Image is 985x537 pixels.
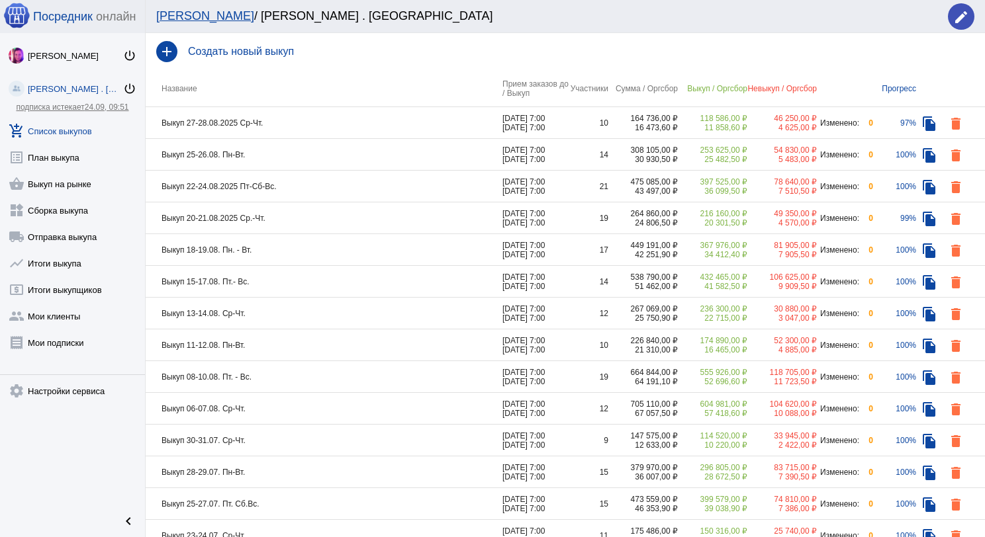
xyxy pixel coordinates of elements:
[817,436,860,445] div: Изменено:
[747,145,817,155] div: 54 830,00 ₽
[608,336,678,345] div: 226 840,00 ₽
[817,277,860,286] div: Изменено:
[608,431,678,440] div: 147 575,00 ₽
[120,513,136,529] mat-icon: chevron_left
[146,425,502,456] td: Выкуп 30-31.07. Ср-Чт.
[747,304,817,313] div: 30 880,00 ₽
[678,345,747,354] div: 16 465,00 ₽
[873,425,916,456] td: 100%
[16,103,128,112] a: подписка истекает24.09, 09:51
[678,409,747,418] div: 57 418,60 ₽
[608,504,678,513] div: 46 353,90 ₽
[873,70,916,107] th: Прогресс
[608,155,678,164] div: 30 930,50 ₽
[123,49,136,62] mat-icon: power_settings_new
[569,488,608,520] td: 15
[608,272,678,282] div: 538 790,00 ₽
[948,370,964,386] mat-icon: delete
[608,114,678,123] div: 164 736,00 ₽
[569,139,608,171] td: 14
[747,431,817,440] div: 33 945,00 ₽
[953,9,969,25] mat-icon: edit
[747,368,817,377] div: 118 705,00 ₽
[948,179,964,195] mat-icon: delete
[569,329,608,361] td: 10
[502,425,569,456] td: [DATE] 7:00 [DATE] 7:00
[146,70,502,107] th: Название
[608,186,678,196] div: 43 497,00 ₽
[678,495,747,504] div: 399 579,00 ₽
[817,372,860,382] div: Изменено:
[96,10,136,24] span: онлайн
[146,266,502,298] td: Выкуп 15-17.08. Пт.- Вс.
[817,309,860,318] div: Изменено:
[608,345,678,354] div: 21 310,00 ₽
[860,499,873,509] div: 0
[678,177,747,186] div: 397 525,00 ₽
[502,456,569,488] td: [DATE] 7:00 [DATE] 7:00
[608,282,678,291] div: 51 462,00 ₽
[502,139,569,171] td: [DATE] 7:00 [DATE] 7:00
[948,306,964,322] mat-icon: delete
[608,123,678,132] div: 16 473,60 ₽
[747,409,817,418] div: 10 088,00 ₽
[921,179,937,195] mat-icon: file_copy
[873,329,916,361] td: 100%
[569,70,608,107] th: Участники
[817,245,860,255] div: Изменено:
[678,431,747,440] div: 114 520,00 ₽
[569,266,608,298] td: 14
[860,436,873,445] div: 0
[608,313,678,323] div: 25 750,90 ₽
[747,336,817,345] div: 52 300,00 ₽
[9,383,24,399] mat-icon: settings
[921,465,937,481] mat-icon: file_copy
[921,433,937,449] mat-icon: file_copy
[678,272,747,282] div: 432 465,00 ₽
[608,218,678,227] div: 24 806,50 ₽
[678,336,747,345] div: 174 890,00 ₽
[146,488,502,520] td: Выкуп 25-27.07. Пт. Сб.Вс.
[860,404,873,413] div: 0
[747,377,817,386] div: 11 723,50 ₽
[747,250,817,259] div: 7 905,50 ₽
[873,107,916,139] td: 97%
[873,488,916,520] td: 100%
[502,234,569,266] td: [DATE] 7:00 [DATE] 7:00
[860,182,873,191] div: 0
[146,139,502,171] td: Выкуп 25-26.08. Пн-Вт.
[9,81,24,97] img: community_200.png
[948,401,964,417] mat-icon: delete
[817,182,860,191] div: Изменено:
[678,282,747,291] div: 41 582,50 ₽
[860,341,873,350] div: 0
[9,335,24,351] mat-icon: receipt
[28,51,123,61] div: [PERSON_NAME]
[502,70,569,107] th: Прием заказов до / Выкуп
[569,425,608,456] td: 9
[747,155,817,164] div: 5 483,00 ₽
[747,177,817,186] div: 78 640,00 ₽
[608,368,678,377] div: 664 844,00 ₽
[948,116,964,132] mat-icon: delete
[569,171,608,202] td: 21
[921,338,937,354] mat-icon: file_copy
[747,186,817,196] div: 7 510,50 ₽
[678,504,747,513] div: 39 038,90 ₽
[678,155,747,164] div: 25 482,50 ₽
[678,463,747,472] div: 296 805,00 ₽
[146,234,502,266] td: Выкуп 18-19.08. Пн. - Вт.
[608,145,678,155] div: 308 105,00 ₽
[860,309,873,318] div: 0
[817,499,860,509] div: Изменено:
[747,526,817,536] div: 25 740,00 ₽
[3,2,30,28] img: apple-icon-60x60.png
[608,399,678,409] div: 705 110,00 ₽
[156,9,935,23] div: / [PERSON_NAME] . [GEOGRAPHIC_DATA]
[921,147,937,163] mat-icon: file_copy
[860,245,873,255] div: 0
[678,186,747,196] div: 36 099,50 ₽
[608,377,678,386] div: 64 191,10 ₽
[678,70,747,107] th: Выкуп / Оргсбор
[608,250,678,259] div: 42 251,90 ₽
